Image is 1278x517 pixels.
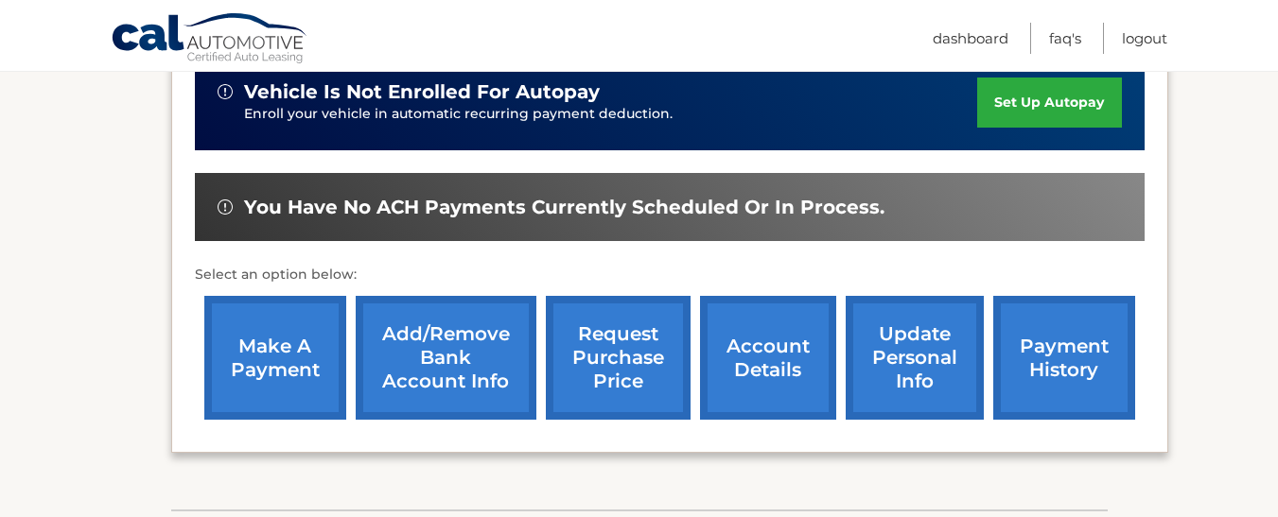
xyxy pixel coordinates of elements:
a: make a payment [204,296,346,420]
a: FAQ's [1049,23,1081,54]
span: vehicle is not enrolled for autopay [244,80,600,104]
span: You have no ACH payments currently scheduled or in process. [244,196,884,219]
a: Cal Automotive [111,12,309,67]
a: set up autopay [977,78,1121,128]
p: Select an option below: [195,264,1145,286]
a: Add/Remove bank account info [356,296,536,420]
a: payment history [993,296,1135,420]
a: account details [700,296,836,420]
a: Logout [1122,23,1167,54]
a: request purchase price [546,296,691,420]
a: update personal info [846,296,984,420]
p: Enroll your vehicle in automatic recurring payment deduction. [244,104,978,125]
img: alert-white.svg [218,199,233,215]
a: Dashboard [933,23,1008,54]
img: alert-white.svg [218,84,233,99]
